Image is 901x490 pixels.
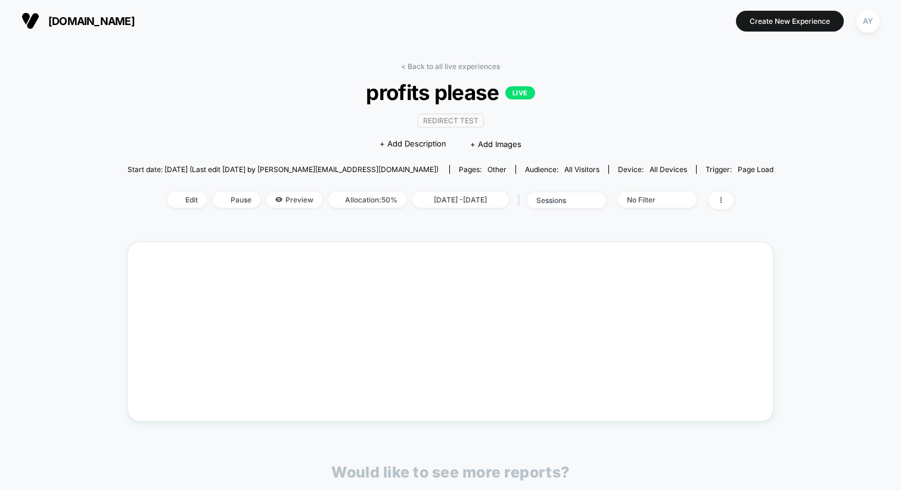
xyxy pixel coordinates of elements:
div: Audience: [525,165,599,174]
button: AY [853,9,883,33]
span: other [487,165,507,174]
div: Pages: [459,165,507,174]
img: Visually logo [21,12,39,30]
div: AY [856,10,880,33]
span: Preview [266,192,322,208]
p: LIVE [505,86,535,99]
span: | [515,192,527,209]
span: Redirect Test [418,114,484,127]
div: No Filter [627,195,675,204]
span: all devices [650,165,687,174]
a: < Back to all live experiences [401,62,500,71]
span: All Visitors [564,165,599,174]
span: Start date: [DATE] (Last edit [DATE] by [PERSON_NAME][EMAIL_ADDRESS][DOMAIN_NAME]) [128,165,439,174]
button: [DOMAIN_NAME] [18,11,138,30]
p: Would like to see more reports? [331,463,570,481]
span: Device: [608,165,696,174]
div: Trigger: [706,165,773,174]
span: profits please [160,80,741,105]
span: + Add Images [470,139,521,149]
span: Allocation: 50% [328,192,406,208]
div: sessions [536,196,584,205]
span: Edit [167,192,207,208]
span: [DATE] - [DATE] [412,192,509,208]
span: [DOMAIN_NAME] [48,15,135,27]
span: Page Load [738,165,773,174]
button: Create New Experience [736,11,844,32]
span: Pause [213,192,260,208]
span: + Add Description [380,138,446,150]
